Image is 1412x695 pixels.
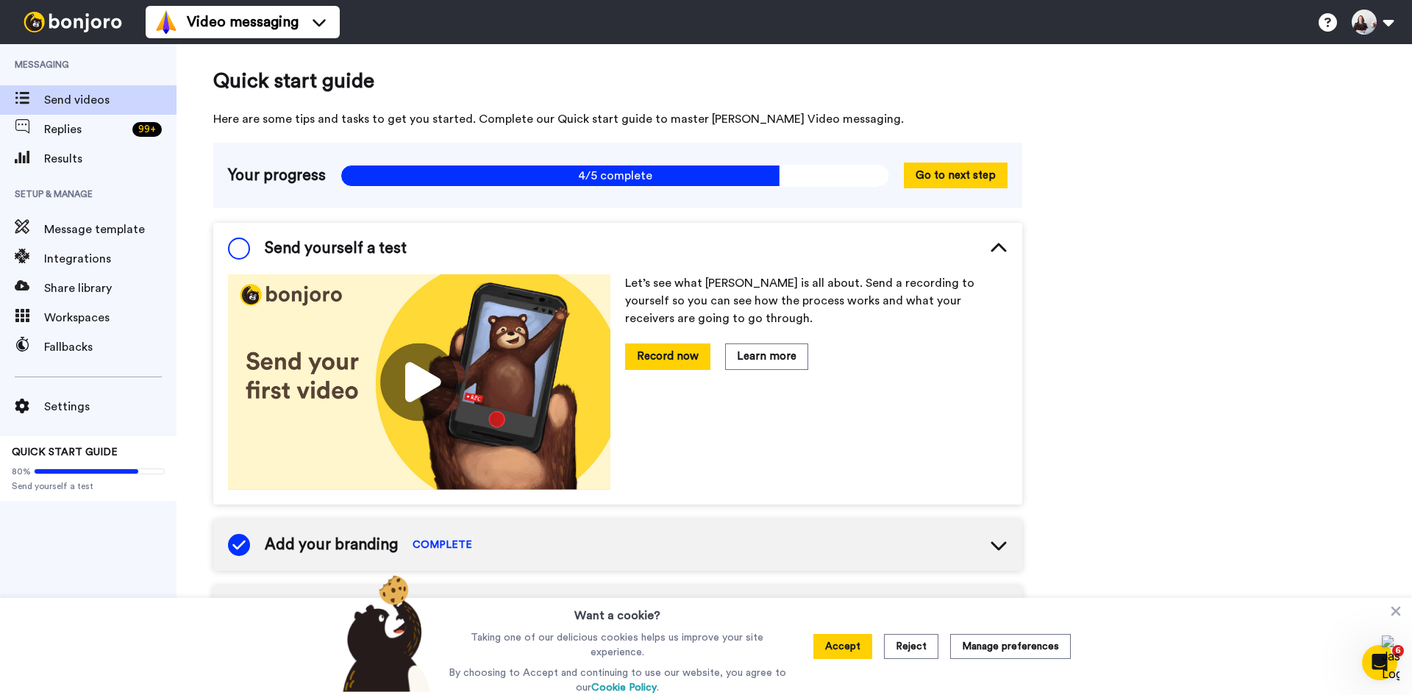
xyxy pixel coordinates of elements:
iframe: Intercom live chat [1362,645,1397,680]
button: Record now [625,343,710,369]
span: Here are some tips and tasks to get you started. Complete our Quick start guide to master [PERSON... [213,110,1022,128]
span: 80% [12,466,31,477]
span: Quick start guide [213,66,1022,96]
p: Let’s see what [PERSON_NAME] is all about. Send a recording to yourself so you can see how the pr... [625,274,1008,327]
p: Taking one of our delicious cookies helps us improve your site experience. [445,630,790,660]
span: Replies [44,121,126,138]
a: Cookie Policy [591,682,657,693]
img: 178eb3909c0dc23ce44563bdb6dc2c11.jpg [228,274,610,490]
div: 99 + [132,122,162,137]
span: Integrations [44,250,176,268]
span: Results [44,150,176,168]
img: bj-logo-header-white.svg [18,12,128,32]
span: Share library [44,279,176,297]
span: Settings [44,398,176,416]
span: COMPLETE [413,538,472,552]
button: Reject [884,634,938,659]
span: Send yourself a test [12,480,165,492]
span: Send yourself a test [265,238,407,260]
span: Send videos [44,91,176,109]
span: Video messaging [187,12,299,32]
img: bear-with-cookie.png [329,574,438,692]
button: Accept [813,634,872,659]
span: Fallbacks [44,338,176,356]
span: QUICK START GUIDE [12,447,118,457]
span: Your progress [228,165,326,187]
span: Add your branding [265,534,398,556]
span: 4/5 complete [340,165,889,187]
h3: Want a cookie? [574,598,660,624]
button: Go to next step [904,163,1008,188]
span: Message template [44,221,176,238]
span: Workspaces [44,309,176,327]
p: By choosing to Accept and continuing to use our website, you agree to our . [445,666,790,695]
button: Manage preferences [950,634,1071,659]
img: vm-color.svg [154,10,178,34]
button: Learn more [725,343,808,369]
